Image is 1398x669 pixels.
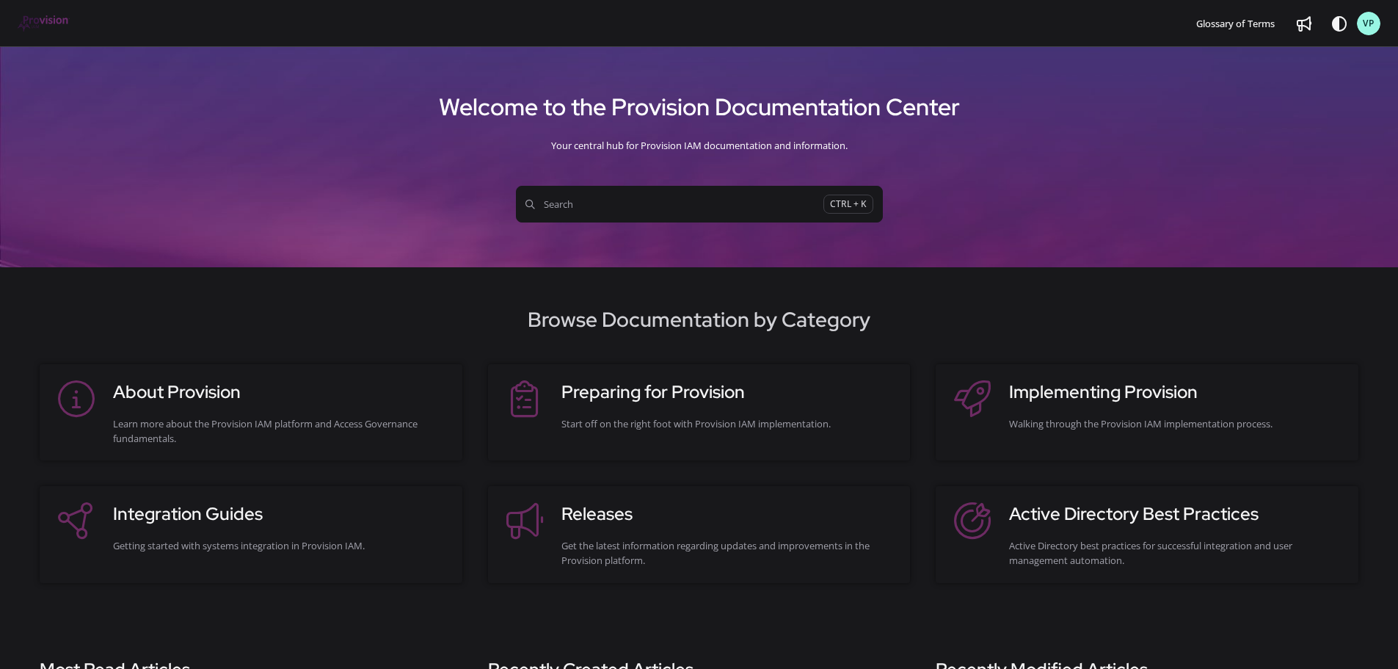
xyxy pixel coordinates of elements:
span: Glossary of Terms [1196,17,1275,30]
h3: Implementing Provision [1009,379,1344,405]
button: Theme options [1328,12,1351,35]
div: Walking through the Provision IAM implementation process. [1009,416,1344,431]
img: brand logo [18,15,70,32]
h3: Active Directory Best Practices [1009,501,1344,527]
a: About ProvisionLearn more about the Provision IAM platform and Access Governance fundamentals. [54,379,448,446]
a: Project logo [18,15,70,32]
h1: Welcome to the Provision Documentation Center [18,87,1380,127]
a: Whats new [1292,12,1316,35]
a: Active Directory Best PracticesActive Directory best practices for successful integration and use... [950,501,1344,568]
h3: About Provision [113,379,448,405]
a: Implementing ProvisionWalking through the Provision IAM implementation process. [950,379,1344,446]
div: Getting started with systems integration in Provision IAM. [113,538,448,553]
a: Integration GuidesGetting started with systems integration in Provision IAM. [54,501,448,568]
h3: Releases [561,501,896,527]
span: CTRL + K [823,195,873,214]
span: Search [525,197,823,211]
h3: Preparing for Provision [561,379,896,405]
div: Get the latest information regarding updates and improvements in the Provision platform. [561,538,896,568]
h2: Browse Documentation by Category [18,304,1380,335]
button: SearchCTRL + K [516,186,883,223]
div: Start off on the right foot with Provision IAM implementation. [561,416,896,431]
a: ReleasesGet the latest information regarding updates and improvements in the Provision platform. [503,501,896,568]
h3: Integration Guides [113,501,448,527]
div: Your central hub for Provision IAM documentation and information. [18,127,1380,164]
span: VP [1363,17,1375,31]
button: VP [1357,12,1380,35]
div: Learn more about the Provision IAM platform and Access Governance fundamentals. [113,416,448,446]
a: Preparing for ProvisionStart off on the right foot with Provision IAM implementation. [503,379,896,446]
div: Active Directory best practices for successful integration and user management automation. [1009,538,1344,568]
